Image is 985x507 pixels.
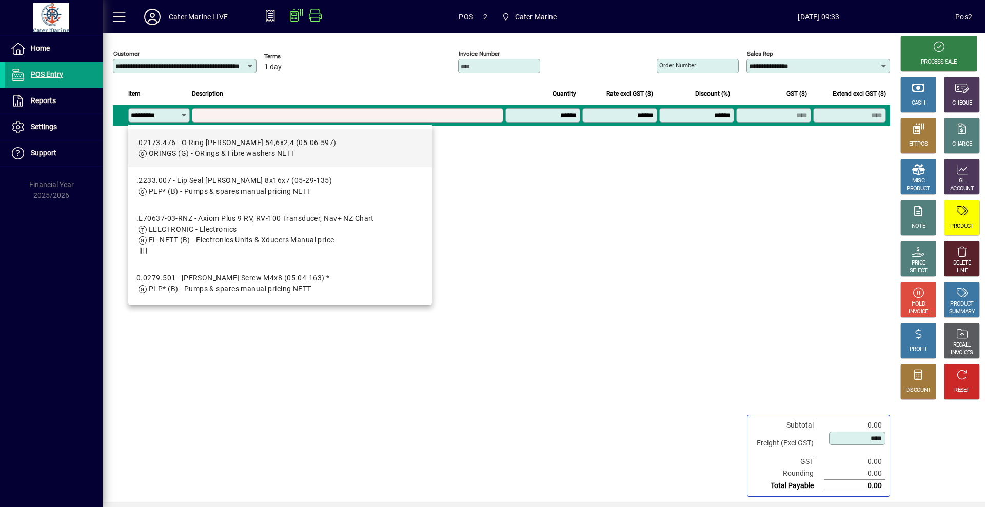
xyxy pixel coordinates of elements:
span: 2 [483,9,487,25]
span: Home [31,44,50,52]
div: INVOICES [951,349,973,357]
span: Cater Marine [498,8,561,26]
div: DELETE [953,259,971,267]
span: Terms [264,53,326,60]
span: Item [128,88,141,99]
a: Home [5,36,103,62]
mat-label: Order number [659,62,696,69]
span: EL-NETT (B) - Electronics Units & Xducers Manual price [149,236,334,244]
td: Freight (Excl GST) [752,431,824,456]
span: POS [459,9,473,25]
div: ACCOUNT [950,185,974,193]
div: GL [959,177,966,185]
span: 1 day [264,63,282,71]
span: Extend excl GST ($) [833,88,886,99]
span: POS Entry [31,70,63,78]
span: GST ($) [786,88,807,99]
mat-label: Sales rep [747,50,773,57]
div: SUMMARY [949,308,975,316]
div: RESET [954,387,970,394]
div: .2233.007 - Lip Seal [PERSON_NAME] 8x16x7 (05-29-135) [136,175,332,186]
span: Support [31,149,56,157]
div: PROFIT [910,346,927,353]
span: Reports [31,96,56,105]
div: PRODUCT [950,222,973,230]
span: PLP* (B) - Pumps & spares manual pricing NETT [149,285,311,293]
mat-option: .2233.007 - Lip Seal Johnson 8x16x7 (05-29-135) [128,167,432,205]
span: Quantity [553,88,576,99]
div: HOLD [912,300,925,308]
span: Description [192,88,223,99]
mat-option: 0.0279.501 - Johnson Screw M4x8 (05-04-163) * [128,265,432,302]
td: 0.00 [824,468,885,480]
div: NOTE [912,222,925,230]
a: Reports [5,88,103,114]
td: 0.00 [824,480,885,492]
td: GST [752,456,824,468]
mat-label: Customer [113,50,140,57]
td: Rounding [752,468,824,480]
div: CHARGE [952,140,972,148]
a: Support [5,140,103,166]
div: PROCESS SALE [921,58,957,66]
span: [DATE] 09:33 [682,9,956,25]
span: Discount (%) [695,88,730,99]
div: INVOICE [909,308,928,316]
div: Pos2 [955,9,972,25]
div: CASH [912,99,925,107]
span: Rate excl GST ($) [606,88,653,99]
div: SELECT [910,267,928,275]
div: PRICE [912,259,925,267]
div: EFTPOS [909,140,928,148]
td: 0.00 [824,419,885,431]
div: PRODUCT [907,185,930,193]
div: MISC [912,177,924,185]
span: Settings [31,123,57,131]
td: Subtotal [752,419,824,431]
span: Cater Marine [515,9,557,25]
div: PRODUCT [950,300,973,308]
div: RECALL [953,341,971,349]
mat-option: 0.2172.142 - O Ring Johnson 90x2,5 (05-06-503) [128,302,432,340]
div: .02173.476 - O Ring [PERSON_NAME] 54,6x2,4 (05-06-597) [136,137,337,148]
div: .E70637-03-RNZ - Axiom Plus 9 RV, RV-100 Transducer, Nav+ NZ Chart [136,213,374,224]
div: Cater Marine LIVE [169,9,228,25]
mat-option: .E70637-03-RNZ - Axiom Plus 9 RV, RV-100 Transducer, Nav+ NZ Chart [128,205,432,265]
a: Settings [5,114,103,140]
span: ELECTRONIC - Electronics [149,225,237,233]
td: Total Payable [752,480,824,492]
span: ORINGS (G) - ORings & Fibre washers NETT [149,149,295,157]
span: PLP* (B) - Pumps & spares manual pricing NETT [149,187,311,195]
button: Profile [136,8,169,26]
div: CHEQUE [952,99,972,107]
div: 0.0279.501 - [PERSON_NAME] Screw M4x8 (05-04-163) * [136,273,329,283]
mat-option: .02173.476 - O Ring Johnson 54,6x2,4 (05-06-597) [128,129,432,167]
div: DISCOUNT [906,387,931,394]
td: 0.00 [824,456,885,468]
mat-label: Invoice number [459,50,500,57]
div: LINE [957,267,967,275]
